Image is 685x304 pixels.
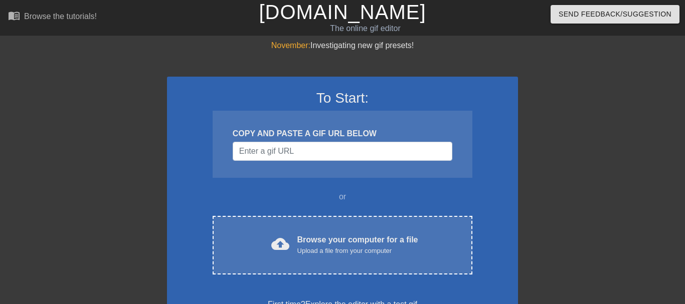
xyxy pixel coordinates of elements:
[271,235,289,253] span: cloud_upload
[551,5,679,24] button: Send Feedback/Suggestion
[180,90,505,107] h3: To Start:
[297,246,418,256] div: Upload a file from your computer
[8,10,97,25] a: Browse the tutorials!
[559,8,671,21] span: Send Feedback/Suggestion
[193,191,492,203] div: or
[233,23,497,35] div: The online gif editor
[259,1,426,23] a: [DOMAIN_NAME]
[24,12,97,21] div: Browse the tutorials!
[297,234,418,256] div: Browse your computer for a file
[233,142,452,161] input: Username
[167,40,518,52] div: Investigating new gif presets!
[8,10,20,22] span: menu_book
[271,41,310,50] span: November:
[233,128,452,140] div: COPY AND PASTE A GIF URL BELOW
